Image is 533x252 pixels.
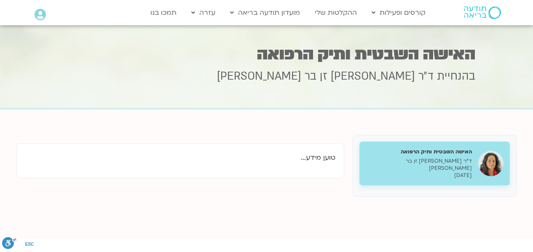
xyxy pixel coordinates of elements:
img: האישה השבטית ותיק הרפואה [478,151,504,176]
a: תמכו בנו [146,5,181,21]
img: תודעה בריאה [464,6,501,19]
a: עזרה [187,5,220,21]
p: טוען מידע... [25,152,335,164]
a: קורסים ופעילות [367,5,430,21]
a: ההקלטות שלי [311,5,361,21]
h1: האישה השבטית ותיק הרפואה [58,46,475,62]
span: בהנחיית [437,69,475,84]
h5: האישה השבטית ותיק הרפואה [366,148,472,155]
a: מועדון תודעה בריאה [226,5,304,21]
p: ד״ר [PERSON_NAME] זן בר [PERSON_NAME] [366,158,472,172]
span: ד״ר [PERSON_NAME] זן בר [PERSON_NAME] [217,69,434,84]
p: [DATE] [366,172,472,179]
